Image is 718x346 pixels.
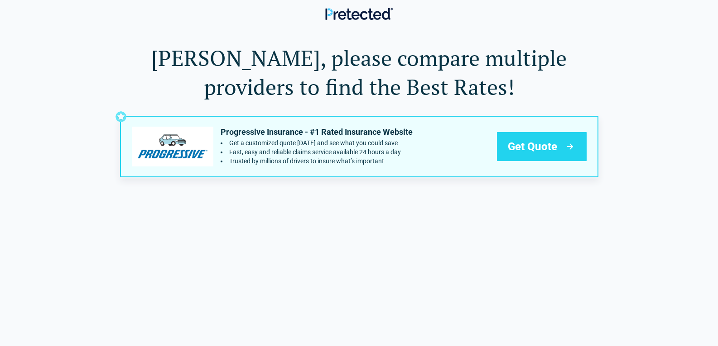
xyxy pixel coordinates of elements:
a: progressive's logoProgressive Insurance - #1 Rated Insurance WebsiteGet a customized quote [DATE]... [120,116,598,177]
li: Trusted by millions of drivers to insure what’s important [221,157,413,165]
li: Fast, easy and reliable claims service available 24 hours a day [221,148,413,156]
img: progressive's logo [132,127,213,166]
h1: [PERSON_NAME], please compare multiple providers to find the Best Rates! [120,43,598,101]
li: Get a customized quote today and see what you could save [221,139,413,147]
p: Progressive Insurance - #1 Rated Insurance Website [221,127,413,137]
span: Get Quote [508,139,557,154]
